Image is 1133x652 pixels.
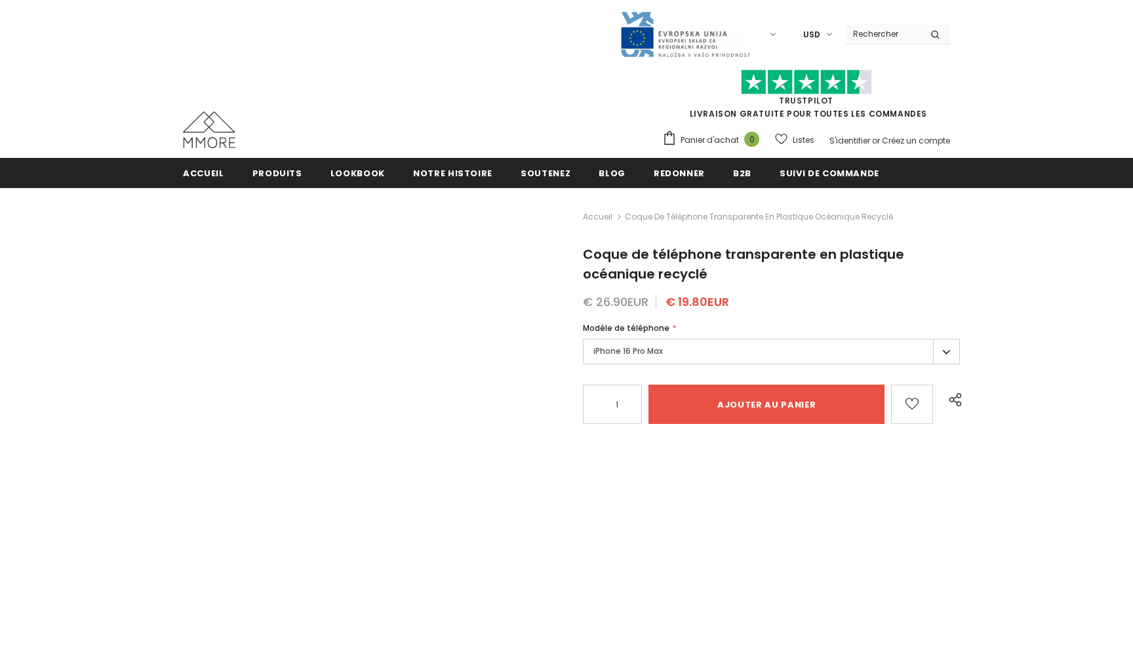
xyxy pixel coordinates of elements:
a: Accueil [183,158,224,187]
img: Javni Razpis [620,10,751,58]
span: USD [803,28,820,41]
span: soutenez [521,167,570,180]
input: Ajouter au panier [648,385,885,424]
a: Accueil [583,209,612,225]
a: Panier d'achat 0 [662,130,766,150]
input: Search Site [845,24,921,43]
span: 0 [744,132,759,147]
img: Cas MMORE [183,111,235,148]
img: Faites confiance aux étoiles pilotes [741,69,872,95]
a: Lookbook [330,158,385,187]
span: € 19.80EUR [666,294,729,310]
a: Notre histoire [413,158,492,187]
span: B2B [733,167,751,180]
label: iPhone 16 Pro Max [583,339,960,364]
a: Produits [252,158,302,187]
a: Listes [775,128,814,151]
span: Notre histoire [413,167,492,180]
a: Javni Razpis [620,28,751,39]
span: Lookbook [330,167,385,180]
span: Coque de téléphone transparente en plastique océanique recyclé [625,209,893,225]
span: Blog [599,167,626,180]
span: € 26.90EUR [583,294,648,310]
a: Redonner [654,158,705,187]
a: TrustPilot [779,95,833,106]
a: soutenez [521,158,570,187]
span: LIVRAISON GRATUITE POUR TOUTES LES COMMANDES [662,75,950,119]
span: Listes [793,134,814,147]
span: Panier d'achat [681,134,739,147]
span: or [872,135,880,146]
a: Créez un compte [882,135,950,146]
a: S'identifier [829,135,870,146]
span: Redonner [654,167,705,180]
span: Produits [252,167,302,180]
span: Accueil [183,167,224,180]
span: Suivi de commande [780,167,879,180]
a: Blog [599,158,626,187]
a: B2B [733,158,751,187]
a: Suivi de commande [780,158,879,187]
span: Modèle de téléphone [583,322,669,334]
span: Coque de téléphone transparente en plastique océanique recyclé [583,245,904,283]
